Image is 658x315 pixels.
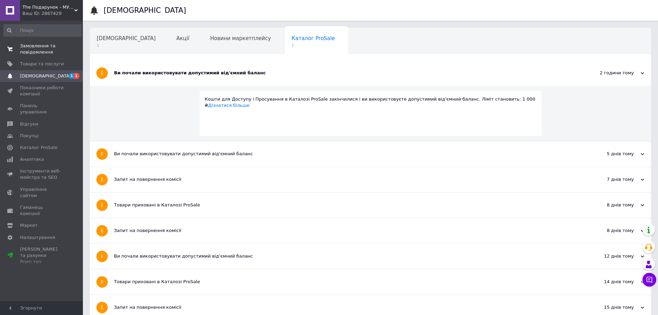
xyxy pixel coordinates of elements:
[3,24,82,37] input: Пошук
[20,121,38,127] span: Відгуки
[210,35,271,41] span: Новини маркетплейсу
[292,43,335,48] span: 1
[20,103,64,115] span: Панель управління
[114,304,575,311] div: Запит на повернення комісії
[20,156,44,163] span: Аналітика
[69,73,74,79] span: 1
[20,145,57,151] span: Каталог ProSale
[575,228,644,234] div: 8 днів тому
[114,176,575,183] div: Запит на повернення комісії
[114,279,575,285] div: Товари приховані в Каталозі ProSale
[575,304,644,311] div: 15 днів тому
[575,70,644,76] div: 2 години тому
[74,73,79,79] span: 1
[20,204,64,217] span: Гаманець компанії
[205,96,536,109] div: Кошти для Доступу і Просування в Каталозі ProSale закінчилися і ви використовуєте допустимий від'...
[20,222,38,229] span: Маркет
[104,6,186,15] h1: [DEMOGRAPHIC_DATA]
[20,85,64,97] span: Показники роботи компанії
[575,253,644,259] div: 12 днів тому
[114,253,575,259] div: Ви почали використовувати допустимий від'ємний баланс
[114,151,575,157] div: Ви почали використовувати допустимий від'ємний баланс
[114,202,575,208] div: Товари приховані в Каталозі ProSale
[575,176,644,183] div: 7 днів тому
[20,186,64,199] span: Управління сайтом
[97,35,156,41] span: [DEMOGRAPHIC_DATA]
[292,35,335,41] span: Каталог ProSale
[22,10,83,17] div: Ваш ID: 2867429
[20,43,64,55] span: Замовлення та повідомлення
[208,103,250,108] a: Дізнатися більше
[20,234,55,241] span: Налаштування
[20,73,71,79] span: [DEMOGRAPHIC_DATA]
[114,70,575,76] div: Ви почали використовувати допустимий від'ємний баланс
[575,279,644,285] div: 14 днів тому
[20,133,39,139] span: Покупці
[22,4,74,10] span: The Подарунок - МУЛЬТИМАРКЕТ свята!
[575,151,644,157] div: 5 днів тому
[575,202,644,208] div: 8 днів тому
[20,246,64,265] span: [PERSON_NAME] та рахунки
[97,43,156,48] span: 1
[642,273,656,287] button: Чат з покупцем
[114,228,575,234] div: Запит на повернення комісії
[20,168,64,180] span: Інструменти веб-майстра та SEO
[177,35,190,41] span: Акції
[20,259,64,265] div: Prom топ
[20,61,64,67] span: Товари та послуги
